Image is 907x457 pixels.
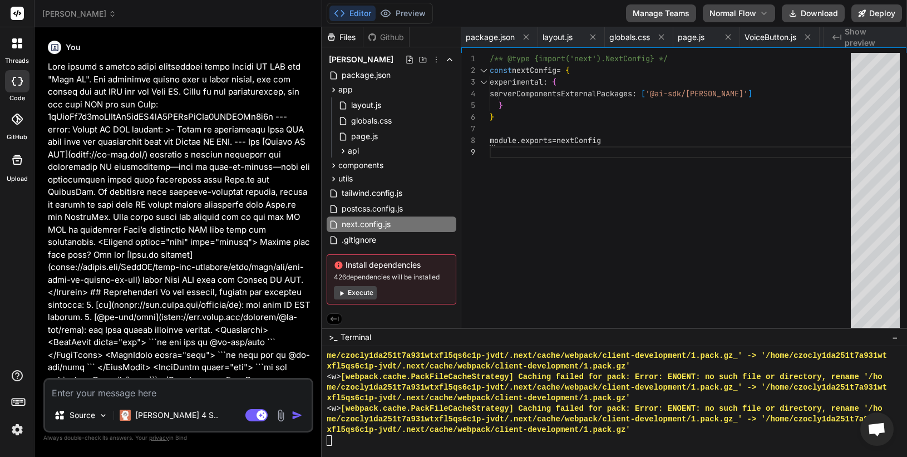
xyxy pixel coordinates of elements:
label: GitHub [7,132,27,142]
span: Install dependencies [334,259,449,271]
button: Deploy [851,4,902,22]
span: Show preview [845,26,898,48]
span: const [490,65,512,75]
div: 5 [461,100,475,111]
span: layout.js [543,32,573,43]
div: 1 [461,53,475,65]
button: Preview [376,6,430,21]
span: = [552,135,556,145]
span: nextConfig [556,135,601,145]
span: 426 dependencies will be installed [334,273,449,282]
div: Click to collapse the range. [476,76,491,88]
span: [PERSON_NAME] [42,8,116,19]
button: Manage Teams [626,4,696,22]
span: <w> [327,404,341,414]
span: globals.css [350,114,393,127]
div: 2 [461,65,475,76]
div: Click to collapse the range. [476,65,491,76]
span: [webpack.cache.PackFileCacheStrategy] Caching failed for pack: Error: ENOENT: no such file or dir... [341,404,883,414]
div: 8 [461,135,475,146]
span: Normal Flow [709,8,756,19]
div: Files [322,32,363,43]
span: − [892,332,898,343]
img: settings [8,420,27,439]
div: 7 [461,123,475,135]
span: me/czocly1da251t7a931wtxfl5qs6c1p-jvdt/.next/cache/webpack/client-development/1.pack.gz_' -> '/ho... [327,414,887,425]
button: Download [782,4,845,22]
span: } [499,100,503,110]
span: VoiceButton.js [745,32,796,43]
span: privacy [149,434,169,441]
span: } [490,112,494,122]
div: 3 [461,76,475,88]
span: me/czocly1da251t7a931wtxfl5qs6c1p-jvdt/.next/cache/webpack/client-development/1.pack.gz_' -> '/ho... [327,351,887,361]
img: icon [292,410,303,421]
span: serverComponentsExternalPackages [490,89,632,99]
button: − [890,328,900,346]
span: module [490,135,516,145]
span: components [338,160,383,171]
span: next.config.js [341,218,392,231]
img: Claude 4 Sonnet [120,410,131,421]
span: { [552,77,556,87]
span: xfl5qs6c1p-jvdt/.next/cache/webpack/client-development/1.pack.gz' [327,361,630,372]
span: = [556,65,561,75]
span: utils [338,173,353,184]
a: Open chat [860,412,894,446]
button: Editor [329,6,376,21]
span: xfl5qs6c1p-jvdt/.next/cache/webpack/client-development/1.pack.gz' [327,393,630,404]
div: 4 [461,88,475,100]
span: Terminal [341,332,371,343]
span: >_ [329,332,337,343]
span: package.json [466,32,515,43]
h6: You [66,42,81,53]
span: : [543,77,548,87]
div: 9 [461,146,475,158]
label: code [9,94,25,103]
p: Always double-check its answers. Your in Bind [43,433,313,443]
button: Execute [334,286,377,299]
button: Normal Flow [703,4,775,22]
span: layout.js [350,99,382,112]
span: '@ai-sdk/[PERSON_NAME]' [645,89,748,99]
span: app [338,84,353,95]
div: 6 [461,111,475,123]
span: package.json [341,68,392,82]
label: Upload [7,174,28,184]
span: nextConfig [512,65,556,75]
span: me/czocly1da251t7a931wtxfl5qs6c1p-jvdt/.next/cache/webpack/client-development/1.pack.gz_' -> '/ho... [327,382,887,393]
span: : [632,89,637,99]
span: tailwind.config.js [341,186,403,200]
span: experimental [490,77,543,87]
span: api [348,145,359,156]
span: [PERSON_NAME] [329,54,393,65]
img: attachment [274,409,287,422]
label: threads [5,56,29,66]
span: postcss.config.js [341,202,404,215]
span: page.js [350,130,379,143]
span: globals.css [609,32,650,43]
span: xfl5qs6c1p-jvdt/.next/cache/webpack/client-development/1.pack.gz' [327,425,630,435]
p: [PERSON_NAME] 4 S.. [135,410,218,421]
span: ] [748,89,752,99]
span: /** @type {import('next').NextConfig} */ [490,53,668,63]
span: [webpack.cache.PackFileCacheStrategy] Caching failed for pack: Error: ENOENT: no such file or dir... [341,372,883,382]
span: . [516,135,521,145]
span: page.js [678,32,704,43]
span: { [565,65,570,75]
p: Source [70,410,95,421]
span: <w> [327,372,341,382]
img: Pick Models [98,411,108,420]
span: .gitignore [341,233,377,247]
div: Github [363,32,409,43]
span: [ [641,89,645,99]
span: exports [521,135,552,145]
